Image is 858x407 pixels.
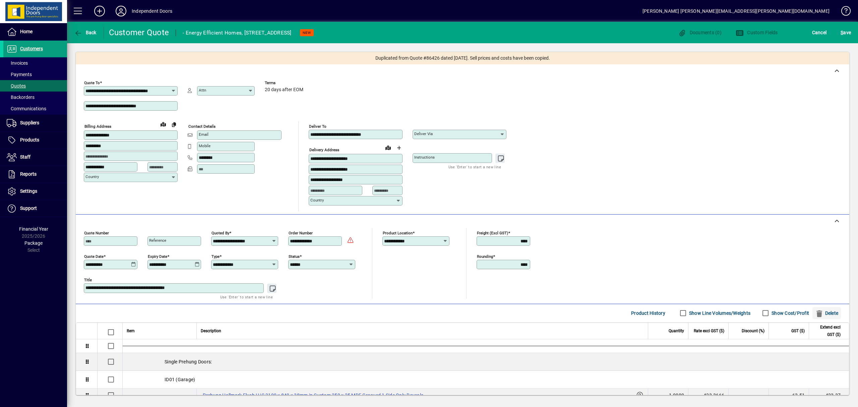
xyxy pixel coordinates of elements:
span: Invoices [7,60,28,66]
mat-hint: Use 'Enter' to start a new line [220,293,273,301]
span: Description [201,327,221,335]
span: Custom Fields [736,30,778,35]
button: Documents (0) [676,26,723,39]
button: Save [839,26,853,39]
span: Discount (%) [742,327,764,335]
span: Home [20,29,33,34]
span: Products [20,137,39,142]
span: NEW [303,31,311,35]
span: Extend excl GST ($) [813,324,841,338]
span: Quantity [669,327,684,335]
mat-label: Expiry date [148,254,167,258]
div: - Energy Efficient Homes, [STREET_ADDRESS] [183,27,292,38]
button: Add [89,5,110,17]
span: ave [841,27,851,38]
mat-label: Country [85,174,99,179]
mat-label: Country [310,198,324,202]
mat-label: Order number [289,230,313,235]
span: Rate excl GST ($) [694,327,724,335]
span: Reports [20,171,37,177]
span: Financial Year [19,226,48,232]
span: Back [74,30,97,35]
mat-label: Freight (excl GST) [477,230,508,235]
span: Terms [265,81,305,85]
mat-label: Reference [149,238,166,243]
div: ID01 (Garage) [123,371,849,388]
a: View on map [158,119,169,129]
div: Customer Quote [109,27,169,38]
div: Independent Doors [132,6,172,16]
mat-label: Deliver To [309,124,326,129]
span: Product History [631,308,665,318]
a: Staff [3,149,67,166]
mat-label: Mobile [199,143,210,148]
a: Communications [3,103,67,114]
mat-label: Rounding [477,254,493,258]
span: Staff [20,154,30,160]
mat-label: Quoted by [211,230,229,235]
span: Duplicated from Quote #86426 dated [DATE]. Sell prices and costs have been copied. [375,55,550,62]
mat-label: Deliver via [414,131,433,136]
mat-hint: Use 'Enter' to start a new line [448,163,501,171]
button: Back [72,26,98,39]
button: Copy to Delivery address [169,119,179,130]
button: Product History [628,307,668,319]
span: Package [24,240,43,246]
label: Show Line Volumes/Weights [688,310,750,316]
span: 1.0000 [669,392,684,399]
mat-label: Status [289,254,300,258]
button: Choose address [393,142,404,153]
button: Custom Fields [734,26,780,39]
a: Knowledge Base [836,1,850,23]
a: Backorders [3,92,67,103]
a: Home [3,23,67,40]
app-page-header-button: Delete selection [812,307,844,319]
div: 423.3666 [692,392,724,399]
app-page-header-button: Back [67,26,104,39]
label: Show Cost/Profit [770,310,809,316]
span: Documents (0) [678,30,722,35]
button: Cancel [810,26,829,39]
span: Customers [20,46,43,51]
span: Suppliers [20,120,39,125]
a: Products [3,132,67,149]
a: Suppliers [3,115,67,131]
span: S [841,30,843,35]
a: Invoices [3,57,67,69]
mat-label: Email [199,132,208,137]
mat-label: Quote date [84,254,104,258]
a: Payments [3,69,67,80]
mat-label: Quote number [84,230,109,235]
mat-label: Attn [199,88,206,93]
span: Cancel [812,27,827,38]
mat-label: Title [84,277,92,282]
a: Quotes [3,80,67,92]
label: Prehung Hallmark Flush H/C 2100 x 840 x 38mm in Custom 259 x 25 MDF Grooved 1 Side Only Reveals [201,391,425,399]
button: Delete [812,307,841,319]
span: Backorders [7,95,35,100]
a: Reports [3,166,67,183]
a: View on map [383,142,393,153]
button: Profile [110,5,132,17]
span: Settings [20,188,37,194]
mat-label: Instructions [414,155,435,160]
mat-label: Type [211,254,220,258]
a: Support [3,200,67,217]
mat-label: Quote To [84,80,100,85]
span: Support [20,206,37,211]
span: Delete [815,308,838,318]
a: Settings [3,183,67,200]
td: 63.51 [769,389,809,402]
span: 20 days after EOM [265,87,303,93]
div: [PERSON_NAME] [PERSON_NAME][EMAIL_ADDRESS][PERSON_NAME][DOMAIN_NAME] [642,6,830,16]
span: Communications [7,106,46,111]
div: Single Prehung Doors: [123,353,849,370]
span: Item [127,327,135,335]
td: 423.37 [809,389,849,402]
mat-label: Product location [383,230,413,235]
span: Payments [7,72,32,77]
span: Quotes [7,83,26,89]
span: GST ($) [791,327,805,335]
